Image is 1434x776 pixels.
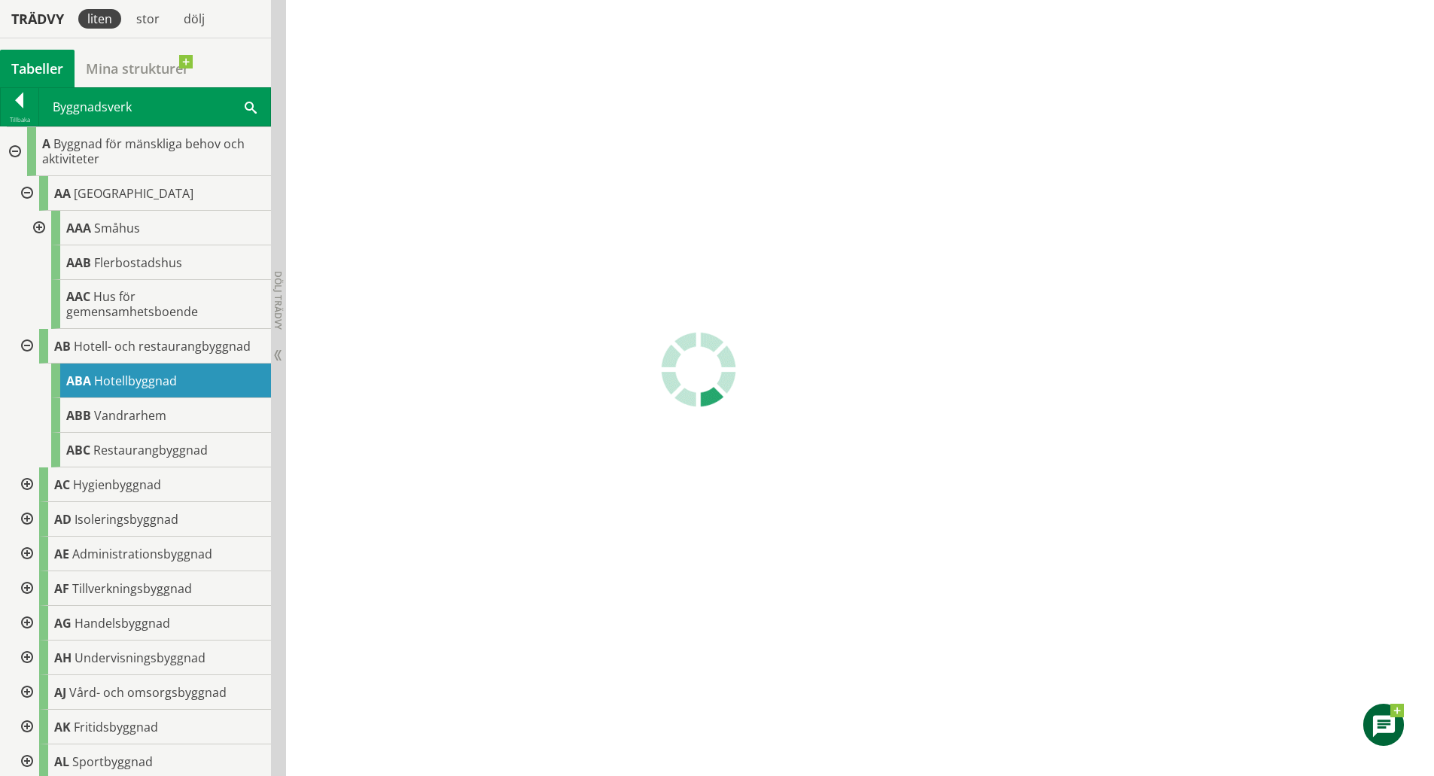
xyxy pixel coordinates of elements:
[12,537,271,571] div: Gå till informationssidan för CoClass Studio
[3,11,72,27] div: Trädvy
[24,280,271,329] div: Gå till informationssidan för CoClass Studio
[24,364,271,398] div: Gå till informationssidan för CoClass Studio
[94,220,140,236] span: Småhus
[24,433,271,467] div: Gå till informationssidan för CoClass Studio
[12,710,271,744] div: Gå till informationssidan för CoClass Studio
[42,135,50,152] span: A
[75,650,206,666] span: Undervisningsbyggnad
[12,502,271,537] div: Gå till informationssidan för CoClass Studio
[66,254,91,271] span: AAB
[73,476,161,493] span: Hygienbyggnad
[54,185,71,202] span: AA
[12,641,271,675] div: Gå till informationssidan för CoClass Studio
[66,288,90,305] span: AAC
[75,511,178,528] span: Isoleringsbyggnad
[74,719,158,735] span: Fritidsbyggnad
[66,220,91,236] span: AAA
[54,511,72,528] span: AD
[24,211,271,245] div: Gå till informationssidan för CoClass Studio
[12,606,271,641] div: Gå till informationssidan för CoClass Studio
[54,338,71,355] span: AB
[175,9,214,29] div: dölj
[12,329,271,467] div: Gå till informationssidan för CoClass Studio
[54,580,69,597] span: AF
[12,571,271,606] div: Gå till informationssidan för CoClass Studio
[74,338,251,355] span: Hotell- och restaurangbyggnad
[54,650,72,666] span: AH
[94,373,177,389] span: Hotellbyggnad
[661,332,736,407] img: Laddar
[72,546,212,562] span: Administrationsbyggnad
[66,373,91,389] span: ABA
[93,442,208,458] span: Restaurangbyggnad
[75,50,200,87] a: Mina strukturer
[66,288,198,320] span: Hus för gemensamhetsboende
[127,9,169,29] div: stor
[12,176,271,329] div: Gå till informationssidan för CoClass Studio
[12,675,271,710] div: Gå till informationssidan för CoClass Studio
[66,407,91,424] span: ABB
[72,580,192,597] span: Tillverkningsbyggnad
[39,88,270,126] div: Byggnadsverk
[54,476,70,493] span: AC
[54,753,69,770] span: AL
[78,9,121,29] div: liten
[1,114,38,126] div: Tillbaka
[74,185,193,202] span: [GEOGRAPHIC_DATA]
[272,271,285,330] span: Dölj trädvy
[75,615,170,631] span: Handelsbyggnad
[245,99,257,114] span: Sök i tabellen
[54,719,71,735] span: AK
[24,398,271,433] div: Gå till informationssidan för CoClass Studio
[72,753,153,770] span: Sportbyggnad
[94,407,166,424] span: Vandrarhem
[12,467,271,502] div: Gå till informationssidan för CoClass Studio
[54,615,72,631] span: AG
[94,254,182,271] span: Flerbostadshus
[42,135,245,167] span: Byggnad för mänskliga behov och aktiviteter
[69,684,227,701] span: Vård- och omsorgsbyggnad
[54,684,66,701] span: AJ
[66,442,90,458] span: ABC
[24,245,271,280] div: Gå till informationssidan för CoClass Studio
[54,546,69,562] span: AE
